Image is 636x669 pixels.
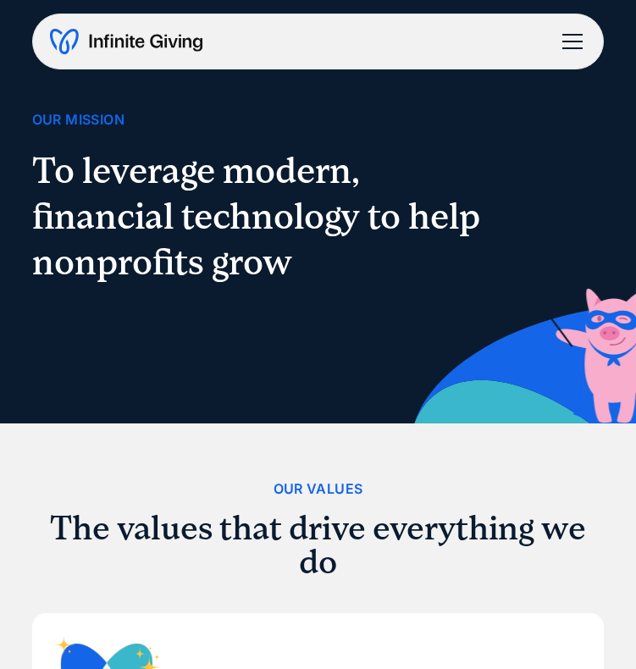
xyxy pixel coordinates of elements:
[32,148,506,285] h1: To leverage modern, financial technology to help nonprofits grow
[274,478,363,500] div: Our Values
[32,511,605,579] h2: The values that drive everything we do
[552,21,586,62] div: menu
[32,108,124,131] div: Our Mission
[50,28,202,55] a: home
